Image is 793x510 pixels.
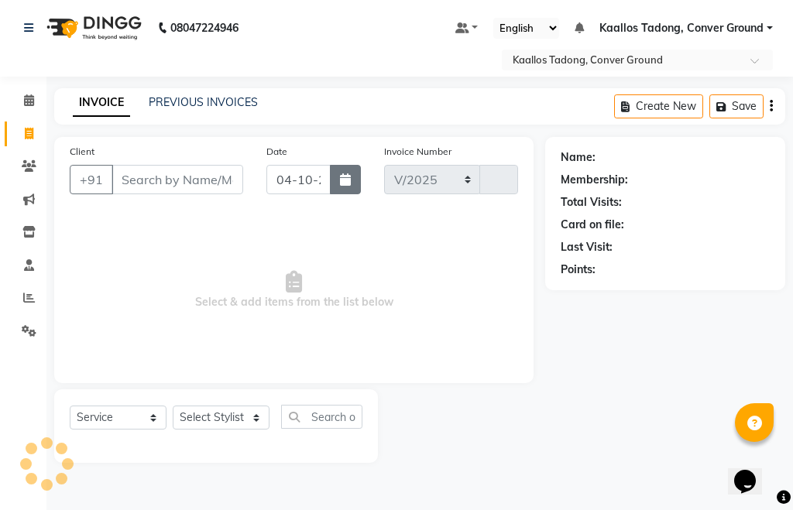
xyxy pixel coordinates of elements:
[599,20,764,36] span: Kaallos Tadong, Conver Ground
[73,89,130,117] a: INVOICE
[561,149,596,166] div: Name:
[614,94,703,118] button: Create New
[561,239,613,255] div: Last Visit:
[384,145,451,159] label: Invoice Number
[70,145,94,159] label: Client
[561,262,596,278] div: Points:
[281,405,362,429] input: Search or Scan
[149,95,258,109] a: PREVIOUS INVOICES
[728,448,778,495] iframe: chat widget
[70,165,113,194] button: +91
[266,145,287,159] label: Date
[561,217,624,233] div: Card on file:
[112,165,243,194] input: Search by Name/Mobile/Email/Code
[70,213,518,368] span: Select & add items from the list below
[39,6,146,50] img: logo
[170,6,239,50] b: 08047224946
[561,172,628,188] div: Membership:
[709,94,764,118] button: Save
[561,194,622,211] div: Total Visits:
